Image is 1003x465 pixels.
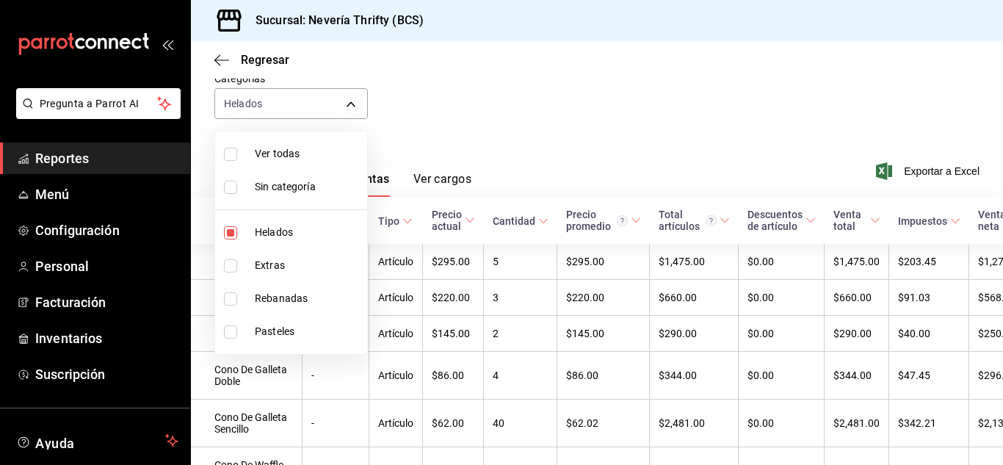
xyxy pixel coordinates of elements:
[255,179,361,195] span: Sin categoría
[255,258,361,273] span: Extras
[255,324,361,339] span: Pasteles
[255,146,361,162] span: Ver todas
[255,291,361,306] span: Rebanadas
[255,225,361,240] span: Helados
